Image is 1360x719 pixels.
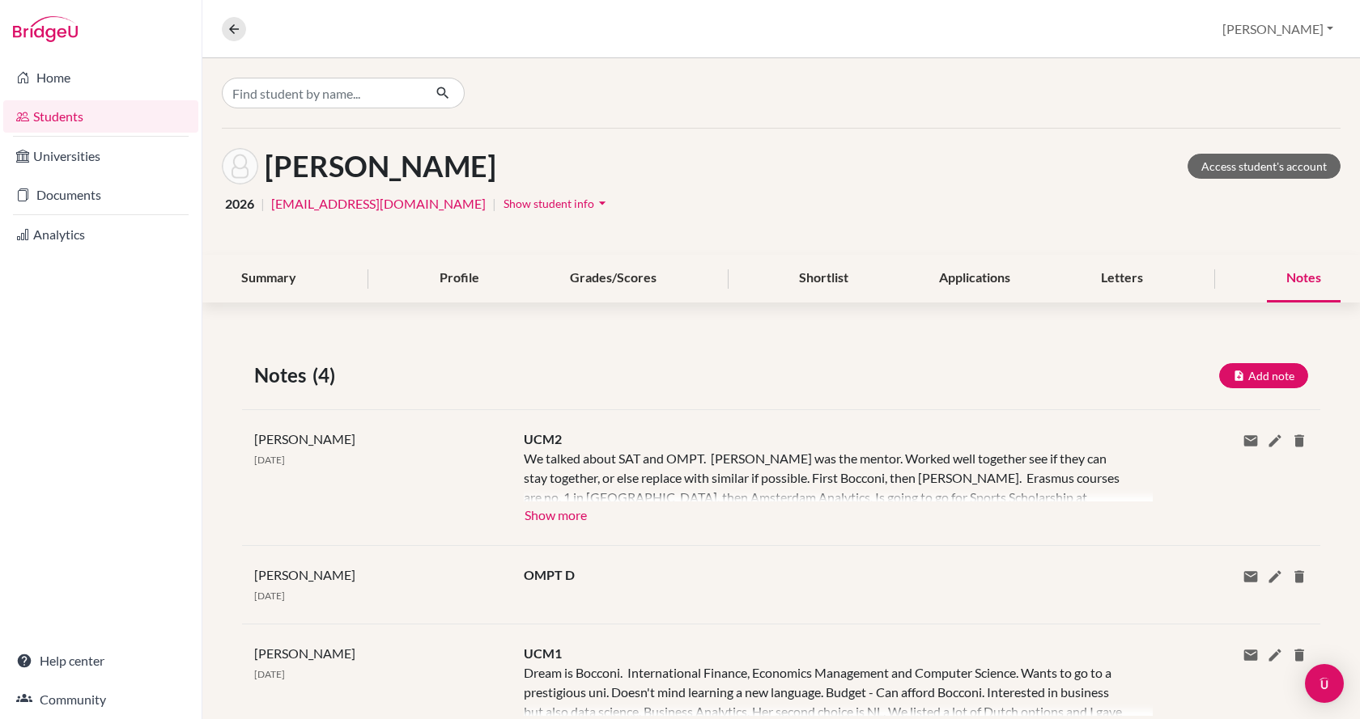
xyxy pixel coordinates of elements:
[524,663,1128,716] div: Dream is Bocconi. International Finance, Economics Management and Computer Science. Wants to go t...
[222,255,316,302] div: Summary
[261,194,265,214] span: |
[254,431,355,446] span: [PERSON_NAME]
[780,255,868,302] div: Shortlist
[524,645,562,661] span: UCM1
[1267,255,1341,302] div: Notes
[524,501,588,526] button: Show more
[3,179,198,211] a: Documents
[254,454,285,466] span: [DATE]
[3,218,198,251] a: Analytics
[1219,363,1308,388] button: Add note
[222,148,258,184] img: Kinga Kecskés's avatar
[1215,14,1341,44] button: [PERSON_NAME]
[225,194,254,214] span: 2026
[1305,664,1344,703] div: Open Intercom Messenger
[254,361,312,390] span: Notes
[3,100,198,133] a: Students
[312,361,342,390] span: (4)
[550,255,676,302] div: Grades/Scores
[271,194,486,214] a: [EMAIL_ADDRESS][DOMAIN_NAME]
[3,61,198,94] a: Home
[492,194,496,214] span: |
[920,255,1030,302] div: Applications
[503,191,611,216] button: Show student infoarrow_drop_down
[524,431,562,446] span: UCM2
[13,16,78,42] img: Bridge-U
[222,78,423,108] input: Find student by name...
[254,590,285,602] span: [DATE]
[524,449,1128,501] div: We talked about SAT and OMPT. [PERSON_NAME] was the mentor. Worked well together see if they can ...
[254,668,285,680] span: [DATE]
[265,149,496,184] h1: [PERSON_NAME]
[1082,255,1162,302] div: Letters
[504,197,594,210] span: Show student info
[254,567,355,582] span: [PERSON_NAME]
[254,645,355,661] span: [PERSON_NAME]
[3,140,198,172] a: Universities
[3,645,198,677] a: Help center
[420,255,499,302] div: Profile
[594,195,610,211] i: arrow_drop_down
[3,683,198,716] a: Community
[1188,154,1341,179] a: Access student's account
[524,567,575,582] span: OMPT D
